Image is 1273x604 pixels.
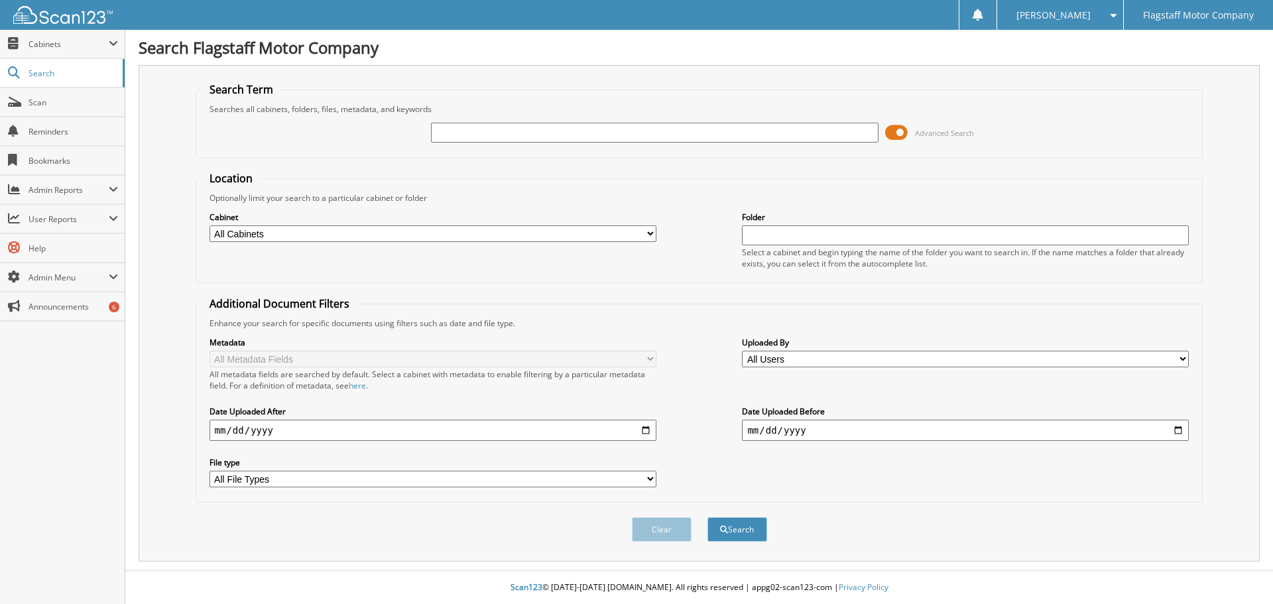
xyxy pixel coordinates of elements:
[742,420,1189,441] input: end
[210,369,656,391] div: All metadata fields are searched by default. Select a cabinet with metadata to enable filtering b...
[29,272,109,283] span: Admin Menu
[742,406,1189,417] label: Date Uploaded Before
[13,6,113,24] img: scan123-logo-white.svg
[29,301,118,312] span: Announcements
[742,211,1189,223] label: Folder
[632,517,692,542] button: Clear
[915,128,974,138] span: Advanced Search
[839,581,888,593] a: Privacy Policy
[109,302,119,312] div: 6
[203,171,259,186] legend: Location
[29,243,118,254] span: Help
[125,572,1273,604] div: © [DATE]-[DATE] [DOMAIN_NAME]. All rights reserved | appg02-scan123-com |
[349,380,366,391] a: here
[210,337,656,348] label: Metadata
[29,97,118,108] span: Scan
[210,211,656,223] label: Cabinet
[1143,11,1254,19] span: Flagstaff Motor Company
[29,38,109,50] span: Cabinets
[511,581,542,593] span: Scan123
[29,155,118,166] span: Bookmarks
[203,296,356,311] legend: Additional Document Filters
[29,126,118,137] span: Reminders
[29,184,109,196] span: Admin Reports
[210,406,656,417] label: Date Uploaded After
[210,457,656,468] label: File type
[203,82,280,97] legend: Search Term
[203,103,1196,115] div: Searches all cabinets, folders, files, metadata, and keywords
[1016,11,1091,19] span: [PERSON_NAME]
[203,318,1196,329] div: Enhance your search for specific documents using filters such as date and file type.
[707,517,767,542] button: Search
[210,420,656,441] input: start
[139,36,1260,58] h1: Search Flagstaff Motor Company
[29,213,109,225] span: User Reports
[742,337,1189,348] label: Uploaded By
[29,68,116,79] span: Search
[203,192,1196,204] div: Optionally limit your search to a particular cabinet or folder
[1207,540,1273,604] iframe: Chat Widget
[742,247,1189,269] div: Select a cabinet and begin typing the name of the folder you want to search in. If the name match...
